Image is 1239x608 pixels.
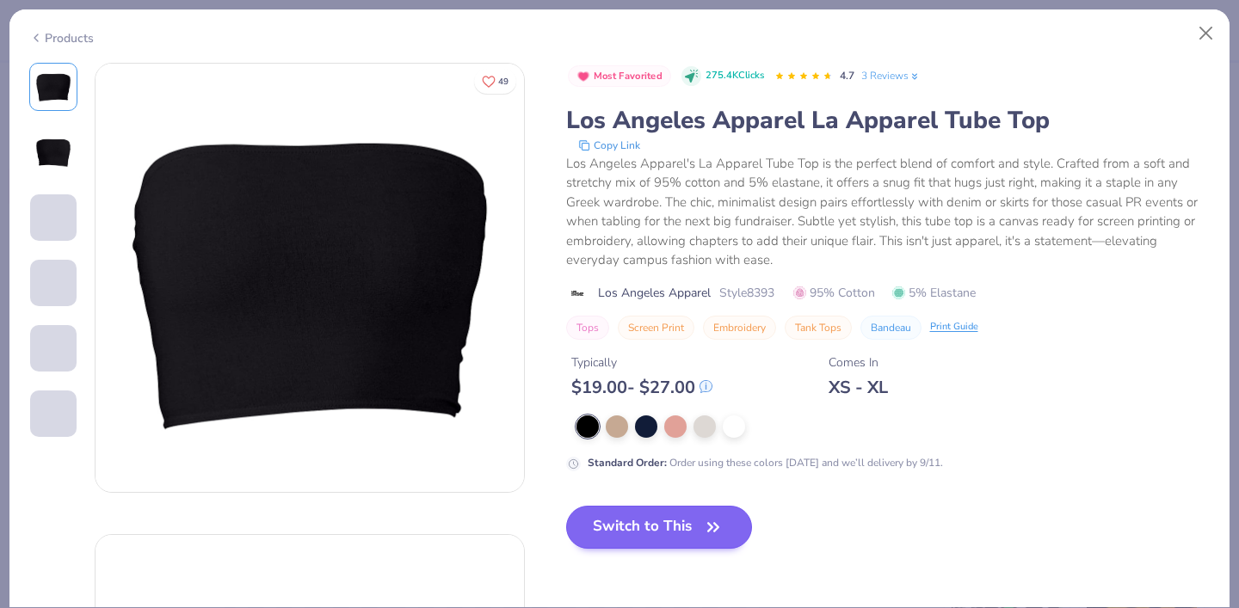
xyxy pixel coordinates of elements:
div: Order using these colors [DATE] and we’ll delivery by 9/11. [588,455,943,470]
img: Most Favorited sort [576,70,590,83]
div: $ 19.00 - $ 27.00 [571,377,712,398]
button: Tops [566,316,609,340]
div: Los Angeles Apparel La Apparel Tube Top [566,104,1211,137]
span: Style 8393 [719,284,774,302]
img: User generated content [30,241,33,287]
a: 3 Reviews [861,68,921,83]
span: 5% Elastane [892,284,976,302]
button: Tank Tops [785,316,852,340]
span: 49 [498,77,509,86]
strong: Standard Order : [588,456,667,470]
button: Screen Print [618,316,694,340]
button: Switch to This [566,506,753,549]
img: User generated content [30,437,33,483]
button: Close [1190,17,1223,50]
img: Back [33,132,74,173]
span: Most Favorited [594,71,663,81]
span: 4.7 [840,69,854,83]
div: Los Angeles Apparel's La Apparel Tube Top is the perfect blend of comfort and style. Crafted from... [566,154,1211,270]
img: User generated content [30,306,33,353]
div: Comes In [829,353,888,372]
div: Typically [571,353,712,372]
button: Bandeau [860,316,922,340]
div: XS - XL [829,377,888,398]
img: Front [33,66,74,107]
span: 275.4K Clicks [706,69,764,83]
img: User generated content [30,372,33,418]
button: Badge Button [568,65,672,88]
button: Embroidery [703,316,776,340]
div: Print Guide [930,320,978,335]
span: Los Angeles Apparel [598,284,711,302]
button: Like [474,69,516,94]
img: brand logo [566,286,589,300]
img: Front [96,64,524,492]
span: 95% Cotton [793,284,875,302]
button: copy to clipboard [573,137,645,154]
div: Products [29,29,94,47]
div: 4.7 Stars [774,63,833,90]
